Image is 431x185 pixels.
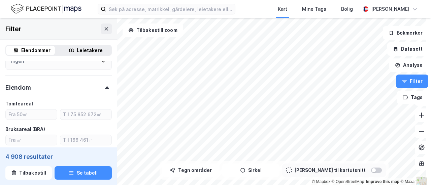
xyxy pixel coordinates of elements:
div: [PERSON_NAME] [371,5,409,13]
a: Mapbox [312,179,330,184]
input: Til 166 461㎡ [60,135,111,145]
input: Søk på adresse, matrikkel, gårdeiere, leietakere eller personer [106,4,235,14]
button: Tegn områder [162,164,220,177]
div: [PERSON_NAME] til kartutsnitt [294,166,366,174]
button: Tilbakestill zoom [123,24,183,37]
div: 4 908 resultater [5,153,112,161]
div: Eiendommer [21,46,51,54]
input: Fra ㎡ [6,135,57,145]
button: Tilbakestill [5,166,52,180]
a: OpenStreetMap [332,179,364,184]
button: Se tabell [55,166,112,180]
img: logo.f888ab2527a4732fd821a326f86c7f29.svg [11,3,81,15]
input: Til 75 852 672㎡ [60,109,111,120]
button: Tags [397,91,428,104]
iframe: Chat Widget [397,153,431,185]
div: Leietakere [77,46,103,54]
div: Bolig [341,5,353,13]
button: Bokmerker [383,26,428,40]
div: Ingen [11,57,24,65]
input: Fra 50㎡ [6,109,57,120]
div: Kart [278,5,287,13]
div: Eiendom [5,84,31,92]
button: Datasett [387,42,428,56]
button: Filter [396,75,428,88]
button: Sirkel [222,164,279,177]
div: Mine Tags [302,5,326,13]
div: Filter [5,24,22,34]
a: Improve this map [366,179,399,184]
button: Analyse [389,58,428,72]
div: Bruksareal (BRA) [5,125,45,133]
div: Tomteareal [5,100,33,108]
